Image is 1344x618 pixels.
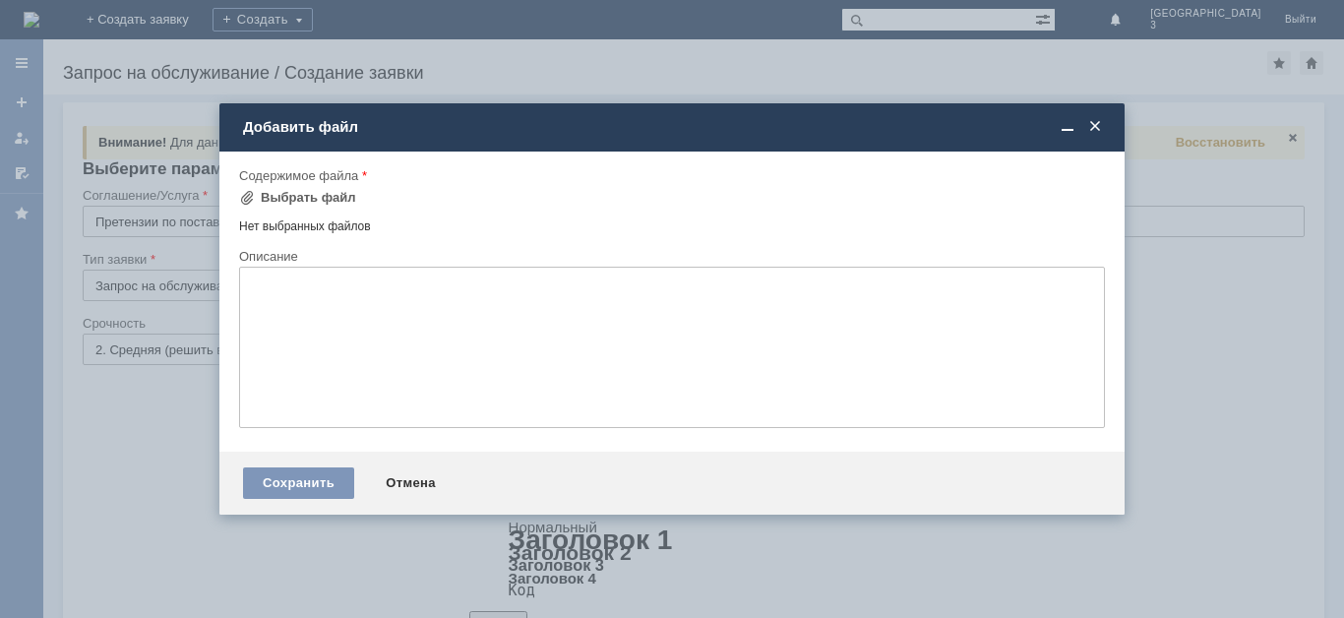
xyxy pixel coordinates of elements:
[261,190,356,206] div: Выбрать файл
[8,24,287,134] div: Прошу принять в работу акт расхождения кроме позиций 1 и 3 (Кондиционер Revivor Pro Возрождение О...
[239,169,1101,182] div: Содержимое файла
[1058,118,1077,136] span: Свернуть (Ctrl + M)
[243,118,1105,136] div: Добавить файл
[8,8,287,24] div: [PERSON_NAME] Добрый день!
[1085,118,1105,136] span: Закрыть
[8,134,287,150] div: Спасибо!
[239,250,1101,263] div: Описание
[239,212,1105,234] div: Нет выбранных файлов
